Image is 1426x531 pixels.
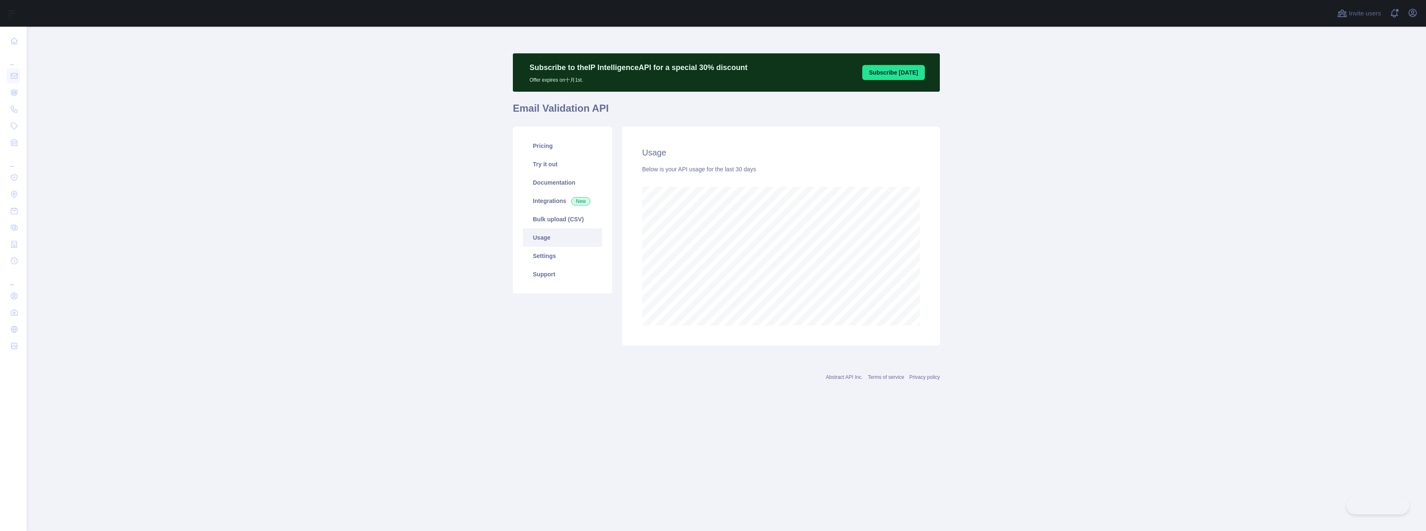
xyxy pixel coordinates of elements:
div: Below is your API usage for the last 30 days [642,165,920,173]
a: Bulk upload (CSV) [523,210,602,228]
div: ... [7,152,20,168]
button: Subscribe [DATE] [862,65,925,80]
a: Documentation [523,173,602,192]
p: Offer expires on 十月 1st. [530,73,748,83]
h2: Usage [642,147,920,158]
iframe: Toggle Customer Support [1346,497,1409,514]
a: Abstract API Inc. [826,374,863,380]
span: New [571,197,590,205]
a: Support [523,265,602,283]
a: Privacy policy [909,374,940,380]
div: ... [7,50,20,67]
a: Pricing [523,137,602,155]
a: Settings [523,247,602,265]
a: Usage [523,228,602,247]
p: Subscribe to the IP Intelligence API for a special 30 % discount [530,62,748,73]
button: Invite users [1336,7,1383,20]
a: Try it out [523,155,602,173]
span: Invite users [1349,9,1381,18]
a: Integrations New [523,192,602,210]
h1: Email Validation API [513,102,940,122]
a: Terms of service [868,374,904,380]
div: ... [7,270,20,287]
